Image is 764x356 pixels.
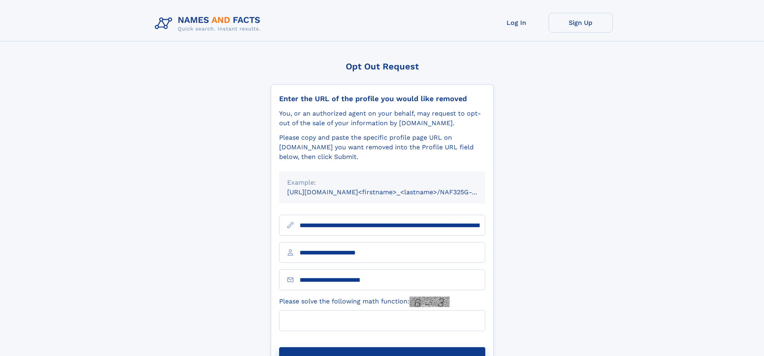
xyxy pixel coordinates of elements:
small: [URL][DOMAIN_NAME]<firstname>_<lastname>/NAF325G-xxxxxxxx [287,188,501,196]
label: Please solve the following math function: [279,297,450,307]
div: Example: [287,178,477,187]
a: Sign Up [549,13,613,33]
img: Logo Names and Facts [152,13,267,35]
div: Opt Out Request [271,61,494,71]
div: Please copy and paste the specific profile page URL on [DOMAIN_NAME] you want removed into the Pr... [279,133,485,162]
a: Log In [484,13,549,33]
div: Enter the URL of the profile you would like removed [279,94,485,103]
div: You, or an authorized agent on your behalf, may request to opt-out of the sale of your informatio... [279,109,485,128]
